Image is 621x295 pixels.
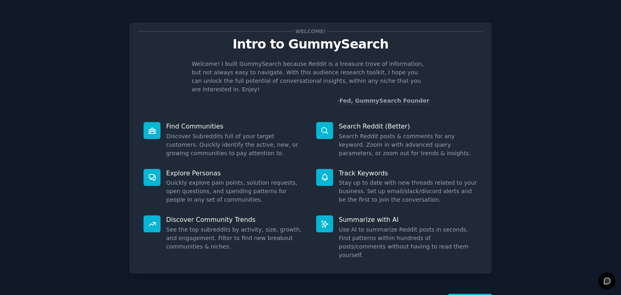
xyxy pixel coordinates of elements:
[339,215,477,224] p: Summarize with AI
[339,132,477,158] dd: Search Reddit posts & comments for any keyword. Zoom in with advanced query parameters, or zoom o...
[138,37,483,51] p: Intro to GummySearch
[166,179,305,204] dd: Quickly explore pain points, solution requests, open questions, and spending patterns for people ...
[166,122,305,131] p: Find Communities
[337,97,429,105] div: -
[166,169,305,177] p: Explore Personas
[166,215,305,224] p: Discover Community Trends
[339,225,477,259] dd: Use AI to summarize Reddit posts in seconds. Find patterns within hundreds of posts/comments with...
[192,60,429,94] p: Welcome! I built GummySearch because Reddit is a treasure trove of information, but not always ea...
[339,179,477,204] dd: Stay up to date with new threads related to your business. Set up email/slack/discord alerts and ...
[294,27,327,36] span: Welcome!
[166,225,305,251] dd: See the top subreddits by activity, size, growth, and engagement. Filter to find new breakout com...
[339,122,477,131] p: Search Reddit (Better)
[339,97,429,104] a: Fed, GummySearch Founder
[166,132,305,158] dd: Discover Subreddits full of your target customers. Quickly identify the active, new, or growing c...
[339,169,477,177] p: Track Keywords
